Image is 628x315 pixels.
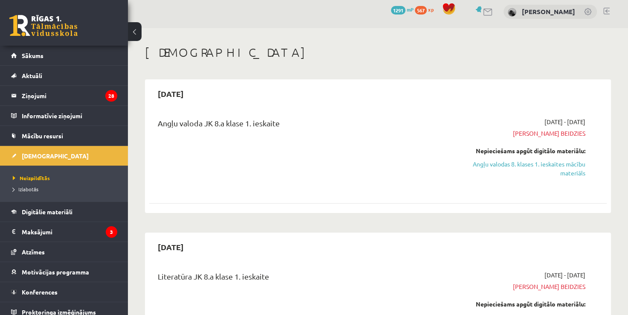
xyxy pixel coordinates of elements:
span: Aktuāli [22,72,42,79]
span: 567 [415,6,427,15]
a: Motivācijas programma [11,262,117,282]
span: Konferences [22,288,58,296]
span: xp [428,6,434,13]
span: 1291 [391,6,405,15]
div: Nepieciešams apgūt digitālo materiālu: [451,300,585,309]
a: Neizpildītās [13,174,119,182]
a: Sākums [11,46,117,65]
h2: [DATE] [149,237,192,257]
a: Konferences [11,282,117,302]
div: Literatūra JK 8.a klase 1. ieskaite [158,271,439,286]
span: Mācību resursi [22,132,63,140]
span: [PERSON_NAME] beidzies [451,129,585,138]
a: Maksājumi3 [11,222,117,242]
span: [PERSON_NAME] beidzies [451,282,585,291]
legend: Maksājumi [22,222,117,242]
span: Neizpildītās [13,175,50,181]
a: Atzīmes [11,242,117,262]
span: Sākums [22,52,43,59]
span: mP [407,6,414,13]
a: Informatīvie ziņojumi [11,106,117,125]
div: Nepieciešams apgūt digitālo materiālu: [451,146,585,155]
h2: [DATE] [149,84,192,104]
a: [PERSON_NAME] [522,7,575,16]
a: Izlabotās [13,185,119,193]
a: Aktuāli [11,66,117,85]
a: Rīgas 1. Tālmācības vidusskola [9,15,78,36]
span: Atzīmes [22,248,45,256]
a: 567 xp [415,6,438,13]
span: [DATE] - [DATE] [544,117,585,126]
legend: Informatīvie ziņojumi [22,106,117,125]
a: Angļu valodas 8. klases 1. ieskaites mācību materiāls [451,160,585,178]
i: 28 [105,90,117,102]
span: [DEMOGRAPHIC_DATA] [22,152,89,160]
span: Digitālie materiāli [22,208,72,216]
span: [DATE] - [DATE] [544,271,585,280]
a: Mācību resursi [11,126,117,146]
span: Motivācijas programma [22,268,89,276]
a: 1291 mP [391,6,414,13]
i: 3 [106,226,117,238]
div: Angļu valoda JK 8.a klase 1. ieskaite [158,117,439,133]
span: Izlabotās [13,186,38,192]
a: Ziņojumi28 [11,86,117,105]
a: Digitālie materiāli [11,202,117,222]
h1: [DEMOGRAPHIC_DATA] [145,45,611,60]
legend: Ziņojumi [22,86,117,105]
a: [DEMOGRAPHIC_DATA] [11,146,117,166]
img: Samanta Dakša [508,8,516,17]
